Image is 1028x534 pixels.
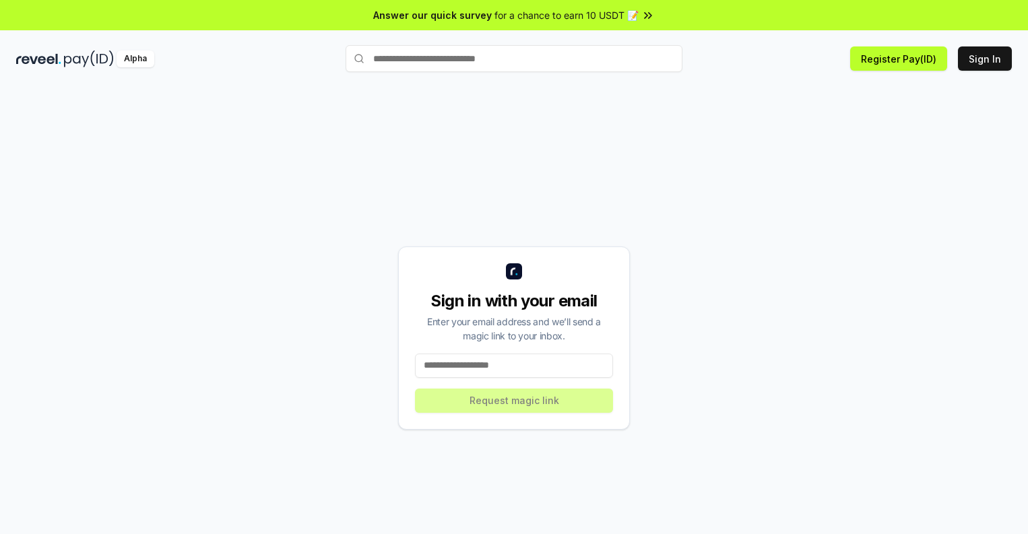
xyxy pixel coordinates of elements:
div: Sign in with your email [415,290,613,312]
button: Sign In [958,46,1012,71]
img: logo_small [506,263,522,279]
span: for a chance to earn 10 USDT 📝 [494,8,639,22]
span: Answer our quick survey [373,8,492,22]
img: pay_id [64,51,114,67]
div: Alpha [117,51,154,67]
div: Enter your email address and we’ll send a magic link to your inbox. [415,314,613,343]
button: Register Pay(ID) [850,46,947,71]
img: reveel_dark [16,51,61,67]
